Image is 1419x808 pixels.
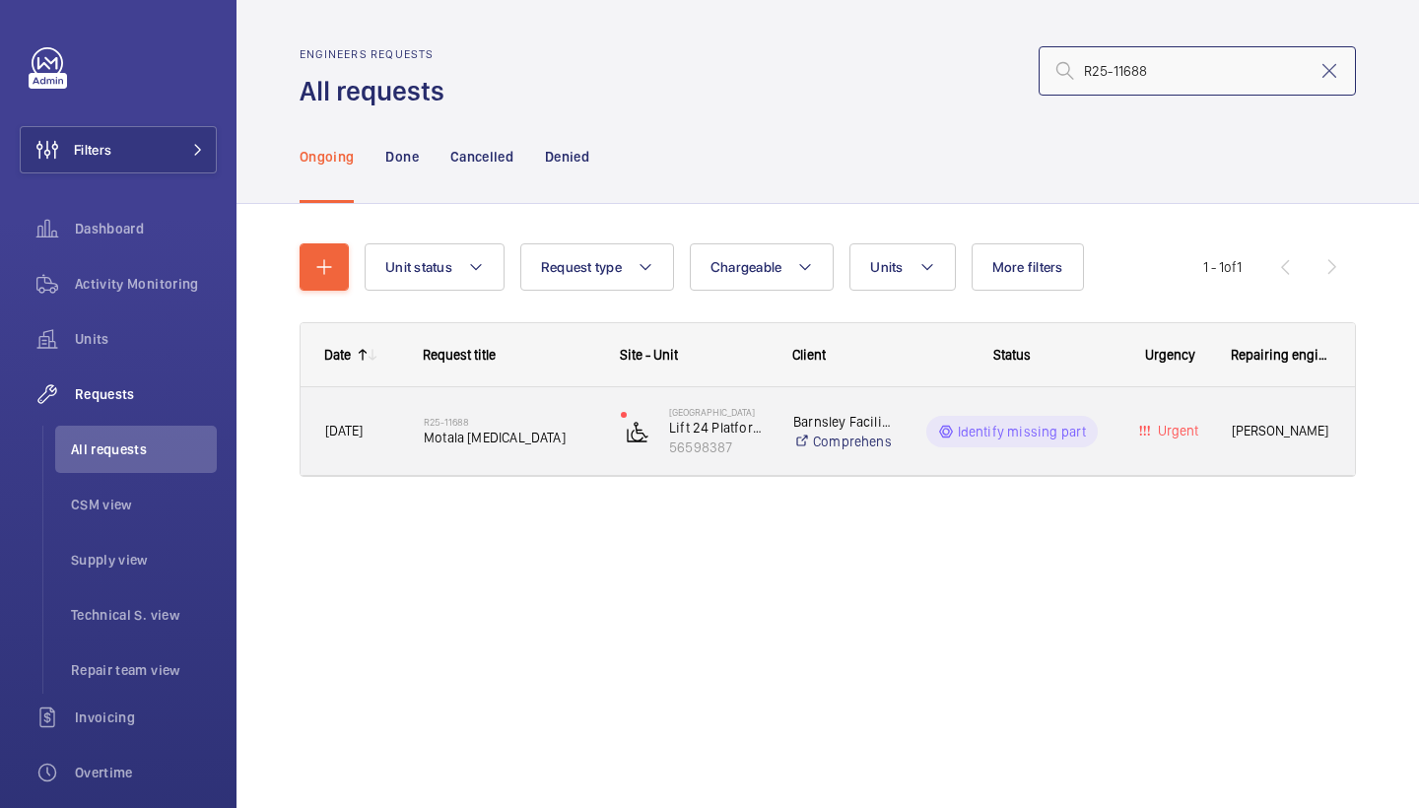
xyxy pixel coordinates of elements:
p: [GEOGRAPHIC_DATA] [669,406,768,418]
span: of [1224,259,1237,275]
button: More filters [972,243,1084,291]
button: Request type [520,243,674,291]
p: Lift 24 Platform, CDC (off site) [669,418,768,438]
span: All requests [71,439,217,459]
span: 1 - 1 1 [1203,260,1242,274]
button: Chargeable [690,243,835,291]
p: 56598387 [669,438,768,457]
span: [PERSON_NAME] [1232,420,1330,442]
span: CSM view [71,495,217,514]
button: Units [849,243,955,291]
span: Dashboard [75,219,217,238]
span: Unit status [385,259,452,275]
span: Client [792,347,826,363]
input: Search by request number or quote number [1039,46,1356,96]
p: Done [385,147,418,167]
span: Overtime [75,763,217,782]
span: [DATE] [325,423,363,438]
span: Repair team view [71,660,217,680]
p: Denied [545,147,589,167]
span: Status [993,347,1031,363]
h1: All requests [300,73,456,109]
span: Repairing engineer [1231,347,1331,363]
button: Filters [20,126,217,173]
span: Request title [423,347,496,363]
span: Motala [MEDICAL_DATA] [424,428,595,447]
img: platform_lift.svg [626,420,649,443]
span: Units [75,329,217,349]
span: Activity Monitoring [75,274,217,294]
span: Urgency [1145,347,1195,363]
div: Date [324,347,351,363]
h2: R25-11688 [424,416,595,428]
span: Units [870,259,903,275]
p: Barnsley Facilities Services- [GEOGRAPHIC_DATA] [793,412,891,432]
p: Identify missing part [958,422,1087,441]
a: Comprehensive [793,432,891,451]
span: More filters [992,259,1063,275]
span: Request type [541,259,622,275]
p: Ongoing [300,147,354,167]
span: Site - Unit [620,347,678,363]
span: Invoicing [75,707,217,727]
span: Technical S. view [71,605,217,625]
span: Supply view [71,550,217,570]
span: Filters [74,140,111,160]
span: Urgent [1154,423,1198,438]
span: Chargeable [710,259,782,275]
h2: Engineers requests [300,47,456,61]
span: Requests [75,384,217,404]
p: Cancelled [450,147,513,167]
button: Unit status [365,243,505,291]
